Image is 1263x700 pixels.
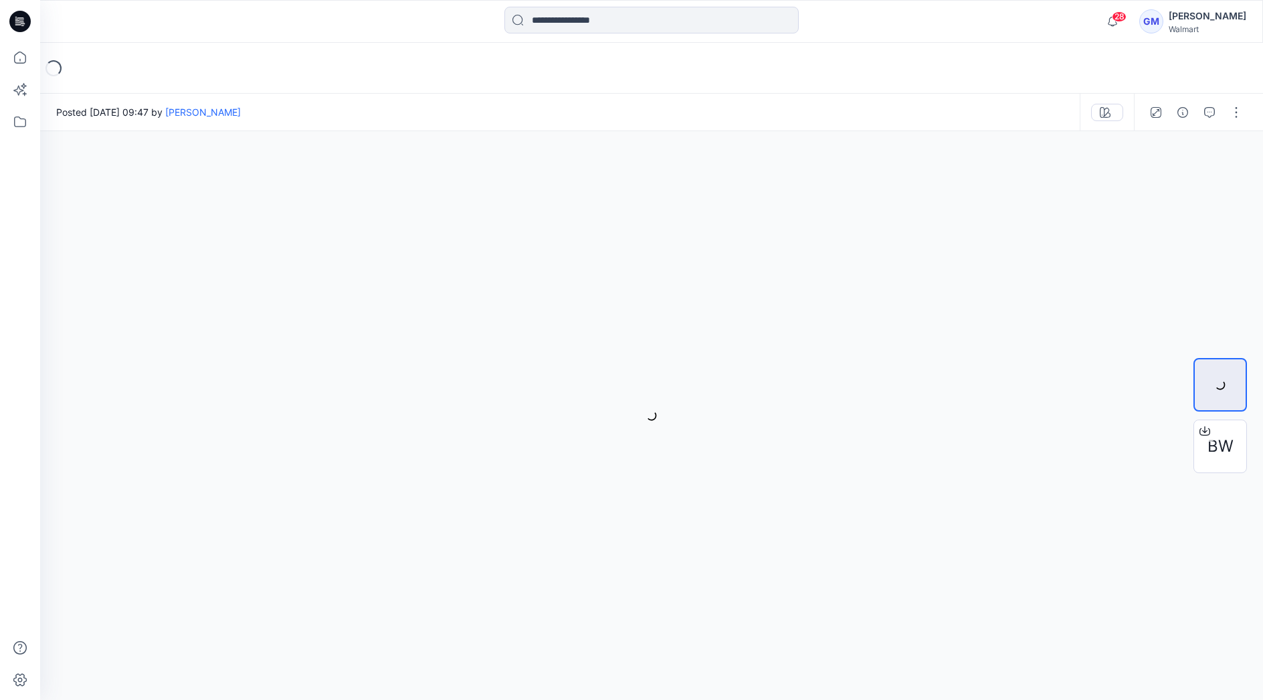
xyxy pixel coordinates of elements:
[1169,8,1246,24] div: [PERSON_NAME]
[1139,9,1163,33] div: GM
[1112,11,1127,22] span: 28
[1169,24,1246,34] div: Walmart
[1172,102,1193,123] button: Details
[1207,434,1234,458] span: BW
[165,106,241,118] a: [PERSON_NAME]
[56,105,241,119] span: Posted [DATE] 09:47 by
